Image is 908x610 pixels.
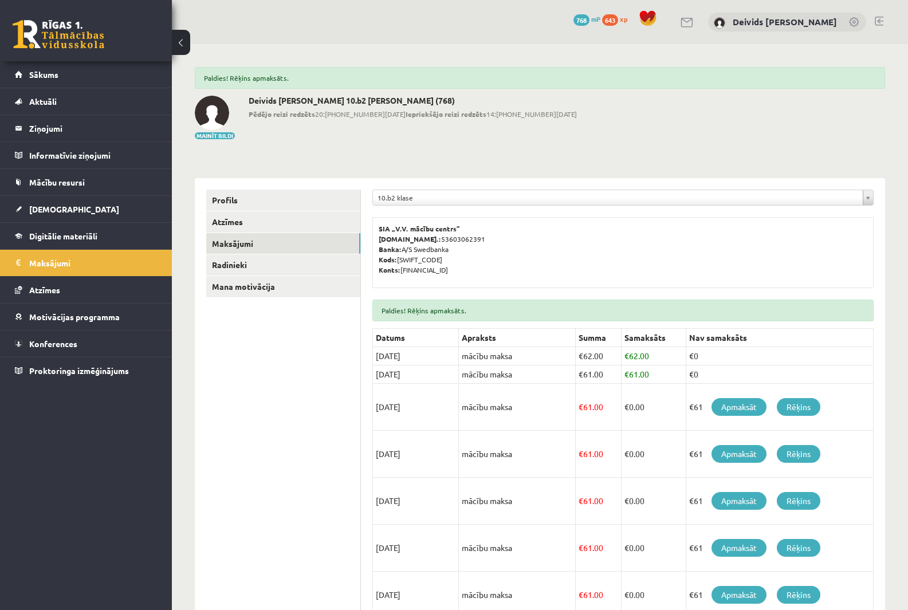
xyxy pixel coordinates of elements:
a: [DEMOGRAPHIC_DATA] [15,196,158,222]
td: mācību maksa [459,525,576,572]
span: € [624,402,629,412]
a: Apmaksāt [712,398,767,416]
span: Atzīmes [29,285,60,295]
th: Datums [373,329,459,347]
td: €61 [686,525,874,572]
span: € [624,495,629,506]
span: € [579,369,583,379]
td: mācību maksa [459,365,576,384]
a: 10.b2 klase [373,190,873,205]
span: mP [591,14,600,23]
a: Rēķins [777,398,820,416]
td: 0.00 [622,431,686,478]
span: € [579,351,583,361]
a: Motivācijas programma [15,304,158,330]
a: Maksājumi [15,250,158,276]
b: Pēdējo reizi redzēts [249,109,315,119]
a: Apmaksāt [712,492,767,510]
a: Aktuāli [15,88,158,115]
b: Iepriekšējo reizi redzēts [406,109,486,119]
a: Radinieki [206,254,360,276]
img: Deivids Gregors Zeile [714,17,725,29]
span: € [579,542,583,553]
span: 768 [573,14,589,26]
td: [DATE] [373,365,459,384]
a: Rēķins [777,586,820,604]
span: Aktuāli [29,96,57,107]
a: Atzīmes [15,277,158,303]
td: €0 [686,347,874,365]
td: [DATE] [373,478,459,525]
span: 20:[PHONE_NUMBER][DATE] 14:[PHONE_NUMBER][DATE] [249,109,577,119]
span: Proktoringa izmēģinājums [29,365,129,376]
a: Rēķins [777,492,820,510]
span: Konferences [29,339,77,349]
legend: Ziņojumi [29,115,158,141]
td: €61 [686,478,874,525]
a: 768 mP [573,14,600,23]
b: Kods: [379,255,397,264]
span: 10.b2 klase [378,190,858,205]
td: 62.00 [576,347,622,365]
span: 643 [602,14,618,26]
a: Apmaksāt [712,539,767,557]
td: [DATE] [373,431,459,478]
td: mācību maksa [459,347,576,365]
span: € [624,542,629,553]
a: Mācību resursi [15,169,158,195]
div: Paldies! Rēķins apmaksāts. [372,300,874,321]
td: 0.00 [622,478,686,525]
a: Digitālie materiāli [15,223,158,249]
td: €61 [686,431,874,478]
td: €0 [686,365,874,384]
b: [DOMAIN_NAME].: [379,234,441,243]
a: Profils [206,190,360,211]
a: 643 xp [602,14,633,23]
a: Atzīmes [206,211,360,233]
td: mācību maksa [459,478,576,525]
td: 61.00 [576,365,622,384]
td: 61.00 [576,431,622,478]
td: 61.00 [576,478,622,525]
td: mācību maksa [459,384,576,431]
td: 61.00 [622,365,686,384]
b: Banka: [379,245,402,254]
td: 0.00 [622,525,686,572]
td: [DATE] [373,384,459,431]
a: Rēķins [777,539,820,557]
b: Konts: [379,265,400,274]
h2: Deivids [PERSON_NAME] 10.b2 [PERSON_NAME] (768) [249,96,577,105]
span: € [624,589,629,600]
a: Sākums [15,61,158,88]
span: € [579,589,583,600]
th: Apraksts [459,329,576,347]
a: Konferences [15,330,158,357]
th: Nav samaksāts [686,329,874,347]
a: Rīgas 1. Tālmācības vidusskola [13,20,104,49]
span: xp [620,14,627,23]
td: [DATE] [373,525,459,572]
span: Sākums [29,69,58,80]
b: SIA „V.V. mācību centrs” [379,224,461,233]
th: Summa [576,329,622,347]
button: Mainīt bildi [195,132,235,139]
legend: Maksājumi [29,250,158,276]
div: Paldies! Rēķins apmaksāts. [195,67,885,89]
a: Ziņojumi [15,115,158,141]
legend: Informatīvie ziņojumi [29,142,158,168]
a: Deivids [PERSON_NAME] [733,16,837,27]
span: Motivācijas programma [29,312,120,322]
a: Mana motivācija [206,276,360,297]
span: € [579,402,583,412]
span: € [624,448,629,459]
a: Rēķins [777,445,820,463]
td: 0.00 [622,384,686,431]
span: [DEMOGRAPHIC_DATA] [29,204,119,214]
a: Apmaksāt [712,586,767,604]
span: € [579,495,583,506]
a: Informatīvie ziņojumi [15,142,158,168]
img: Deivids Gregors Zeile [195,96,229,130]
td: mācību maksa [459,431,576,478]
td: [DATE] [373,347,459,365]
td: 61.00 [576,525,622,572]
